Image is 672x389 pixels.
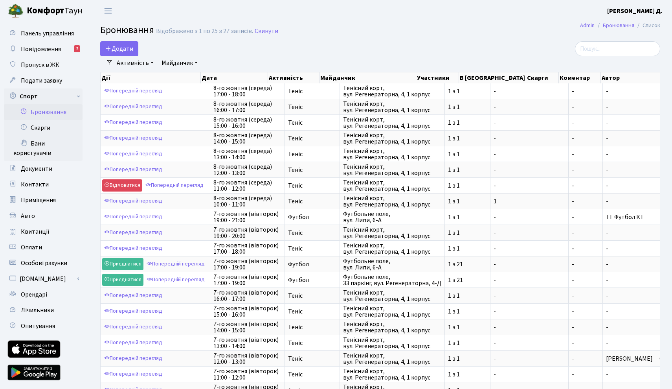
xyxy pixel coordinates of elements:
span: - [494,183,565,189]
span: Тенісний корт, вул. Регенераторна, 4, 1 корпус [343,368,441,381]
a: Попередній перегляд [102,132,164,144]
span: Тенісний корт, вул. Регенераторна, 4, 1 корпус [343,132,441,145]
span: 8-го жовтня (середа) 16:00 - 17:00 [213,101,281,113]
span: - [606,276,608,284]
span: - [494,214,565,220]
span: Тенісний корт, вул. Регенераторна, 4, 1 корпус [343,116,441,129]
span: - [494,324,565,330]
a: Попередній перегляд [102,337,164,349]
th: Майданчик [319,72,416,83]
span: Теніс [288,151,336,157]
span: 7-го жовтня (вівторок) 14:00 - 15:00 [213,321,281,334]
th: Участники [416,72,459,83]
a: Пропуск в ЖК [4,57,83,73]
span: - [494,293,565,299]
span: Тенісний корт, вул. Регенераторна, 4, 1 корпус [343,101,441,113]
a: Попередній перегляд [102,242,164,254]
a: Попередній перегляд [102,305,164,317]
img: logo.png [8,3,24,19]
span: 1 з 1 [448,183,487,189]
span: Лічильники [21,306,54,315]
a: Попередній перегляд [102,368,164,380]
b: Комфорт [27,4,64,17]
span: Тенісний корт, вул. Регенераторна, 4, 1 корпус [343,337,441,349]
span: 8-го жовтня (середа) 17:00 - 18:00 [213,85,281,98]
span: - [494,104,565,110]
span: - [572,135,599,142]
span: 1 з 1 [448,371,487,378]
span: 1 з 1 [448,120,487,126]
span: Теніс [288,183,336,189]
a: Попередній перегляд [102,195,164,207]
span: - [494,371,565,378]
span: 1 з 1 [448,88,487,94]
span: Таун [27,4,83,18]
span: Теніс [288,356,336,362]
span: Теніс [288,371,336,378]
span: - [572,214,599,220]
span: - [494,151,565,157]
span: 1 з 1 [448,151,487,157]
span: Тенісний корт, вул. Регенераторна, 4, 1 корпус [343,321,441,334]
span: 1 з 1 [448,308,487,315]
span: Теніс [288,135,336,142]
button: Додати [100,41,138,56]
a: Бани користувачів [4,136,83,161]
span: - [572,245,599,252]
a: Попередній перегляд [102,321,164,333]
a: [DOMAIN_NAME] [4,271,83,287]
span: Повідомлення [21,45,61,53]
div: Відображено з 1 по 25 з 27 записів. [156,28,253,35]
span: ТГ Футбол КТ [606,213,644,221]
span: - [572,293,599,299]
input: Пошук... [575,41,660,56]
a: Опитування [4,318,83,334]
b: [PERSON_NAME] Д. [607,7,663,15]
span: - [494,88,565,94]
span: 8-го жовтня (середа) 12:00 - 13:00 [213,164,281,176]
a: Попередній перегляд [102,227,164,239]
a: Особові рахунки [4,255,83,271]
span: Оплати [21,243,42,252]
span: - [572,151,599,157]
span: - [606,339,608,347]
span: - [572,308,599,315]
a: Приєднатися [102,258,143,270]
span: Футбольне поле, вул. Липи, 6-А [343,258,441,271]
span: - [572,230,599,236]
th: В [GEOGRAPHIC_DATA] [459,72,526,83]
span: Контакти [21,180,49,189]
span: 1 з 1 [448,293,487,299]
button: Переключити навігацію [98,4,118,17]
th: Дії [101,72,201,83]
span: 1 з 1 [448,104,487,110]
span: 8-го жовтня (середа) 10:00 - 11:00 [213,195,281,208]
span: Футбол [288,277,336,283]
span: Футбольне поле, вул. Липи, 6-А [343,211,441,223]
span: 7-го жовтня (вівторок) 17:00 - 19:00 [213,258,281,271]
li: Список [634,21,660,30]
a: Попередній перегляд [102,148,164,160]
a: Орендарі [4,287,83,302]
a: Бронювання [4,104,83,120]
span: - [494,308,565,315]
span: - [494,230,565,236]
span: Тенісний корт, вул. Регенераторна, 4, 1 корпус [343,352,441,365]
span: 1 з 1 [448,340,487,346]
a: Скинути [255,28,278,35]
span: 8-го жовтня (середа) 11:00 - 12:00 [213,179,281,192]
a: Попередній перегляд [145,274,207,286]
span: Тенісний корт, вул. Регенераторна, 4, 1 корпус [343,242,441,255]
a: Скарги [4,120,83,136]
span: - [572,261,599,267]
span: Теніс [288,245,336,252]
span: 7-го жовтня (вівторок) 19:00 - 20:00 [213,227,281,239]
span: - [494,356,565,362]
span: - [494,277,565,283]
span: Футбольне поле, 33 паркінг, вул. Регенераторна, 4-Д [343,274,441,286]
span: Орендарі [21,290,47,299]
span: 7-го жовтня (вівторок) 11:00 - 12:00 [213,368,281,381]
span: - [572,277,599,283]
a: Майданчик [158,56,201,70]
span: - [572,183,599,189]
